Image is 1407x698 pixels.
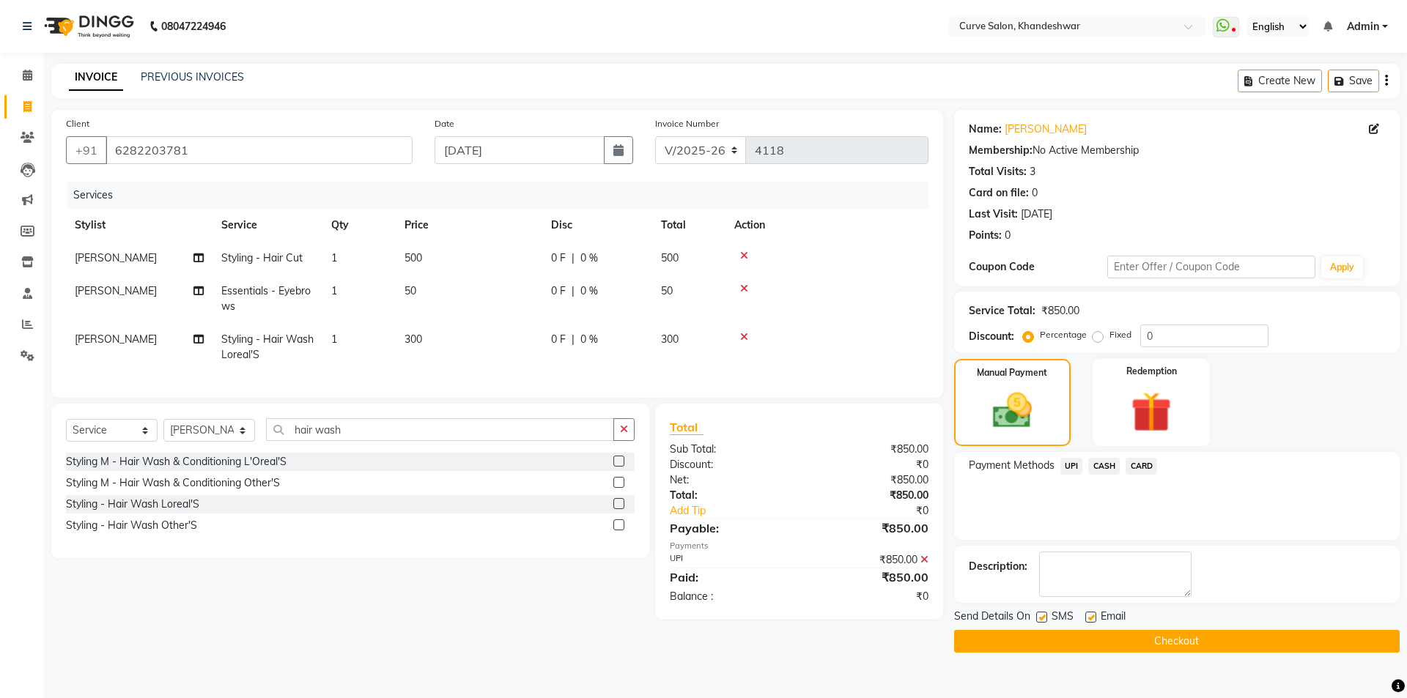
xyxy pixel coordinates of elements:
div: Discount: [969,329,1014,344]
div: ₹850.00 [799,552,939,568]
span: 0 % [580,283,598,299]
div: ₹850.00 [1041,303,1079,319]
span: CARD [1126,458,1157,475]
div: Points: [969,228,1002,243]
div: Payable: [659,519,799,537]
b: 08047224946 [161,6,226,47]
span: 0 F [551,250,566,266]
a: Add Tip [659,503,822,519]
div: Paid: [659,568,799,586]
div: Styling M - Hair Wash & Conditioning L'Oreal'S [66,454,287,469]
button: Create New [1238,70,1322,92]
input: Search by Name/Mobile/Email/Code [106,136,413,164]
span: 300 [405,333,422,346]
div: Service Total: [969,303,1035,319]
div: Services [67,182,939,209]
div: Discount: [659,457,799,472]
div: 0 [1005,228,1011,243]
label: Invoice Number [655,117,719,130]
div: Name: [969,122,1002,137]
span: 500 [661,251,679,264]
span: | [572,250,575,266]
div: Coupon Code [969,259,1107,275]
span: 300 [661,333,679,346]
span: 500 [405,251,422,264]
th: Service [213,209,322,242]
span: 1 [331,284,337,297]
span: 0 F [551,332,566,347]
span: Essentials - Eyebrows [221,284,311,313]
div: Total: [659,488,799,503]
div: 3 [1030,164,1035,179]
span: 0 F [551,283,566,299]
label: Fixed [1109,328,1131,341]
th: Disc [542,209,652,242]
span: Email [1101,609,1126,627]
span: Styling - Hair Wash Loreal'S [221,333,314,361]
span: | [572,283,575,299]
label: Date [435,117,454,130]
label: Percentage [1040,328,1087,341]
div: Sub Total: [659,442,799,457]
label: Manual Payment [977,366,1047,379]
span: | [572,332,575,347]
img: _gift.svg [1118,387,1184,437]
div: ₹850.00 [799,519,939,537]
div: Styling - Hair Wash Loreal'S [66,497,199,512]
span: UPI [1060,458,1083,475]
span: 1 [331,333,337,346]
div: Total Visits: [969,164,1027,179]
img: _cash.svg [981,388,1044,433]
div: ₹0 [799,457,939,472]
th: Qty [322,209,396,242]
span: Payment Methods [969,458,1055,473]
th: Total [652,209,725,242]
span: 50 [661,284,673,297]
span: Total [670,420,703,435]
th: Stylist [66,209,213,242]
label: Redemption [1126,365,1177,378]
div: Payments [670,540,928,552]
div: ₹850.00 [799,472,939,488]
th: Price [396,209,542,242]
span: Styling - Hair Cut [221,251,303,264]
a: INVOICE [69,64,123,91]
button: Checkout [954,630,1400,653]
img: logo [37,6,138,47]
span: [PERSON_NAME] [75,251,157,264]
button: Apply [1321,256,1363,278]
div: ₹0 [799,589,939,604]
span: Admin [1347,19,1379,34]
button: +91 [66,136,107,164]
span: SMS [1052,609,1074,627]
button: Save [1328,70,1379,92]
span: 50 [405,284,416,297]
div: Membership: [969,143,1033,158]
span: [PERSON_NAME] [75,333,157,346]
div: Styling - Hair Wash Other'S [66,518,197,533]
div: ₹850.00 [799,488,939,503]
div: ₹850.00 [799,568,939,586]
label: Client [66,117,89,130]
div: Balance : [659,589,799,604]
th: Action [725,209,928,242]
div: Last Visit: [969,207,1018,222]
span: 1 [331,251,337,264]
div: No Active Membership [969,143,1385,158]
input: Enter Offer / Coupon Code [1107,256,1315,278]
div: [DATE] [1021,207,1052,222]
div: ₹0 [822,503,939,519]
a: PREVIOUS INVOICES [141,70,244,83]
div: 0 [1032,185,1038,201]
span: [PERSON_NAME] [75,284,157,297]
div: Styling M - Hair Wash & Conditioning Other'S [66,475,280,491]
div: Description: [969,559,1027,574]
div: Card on file: [969,185,1029,201]
div: UPI [659,552,799,568]
span: 0 % [580,250,598,266]
div: ₹850.00 [799,442,939,457]
span: CASH [1088,458,1120,475]
a: [PERSON_NAME] [1005,122,1087,137]
span: 0 % [580,332,598,347]
span: Send Details On [954,609,1030,627]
